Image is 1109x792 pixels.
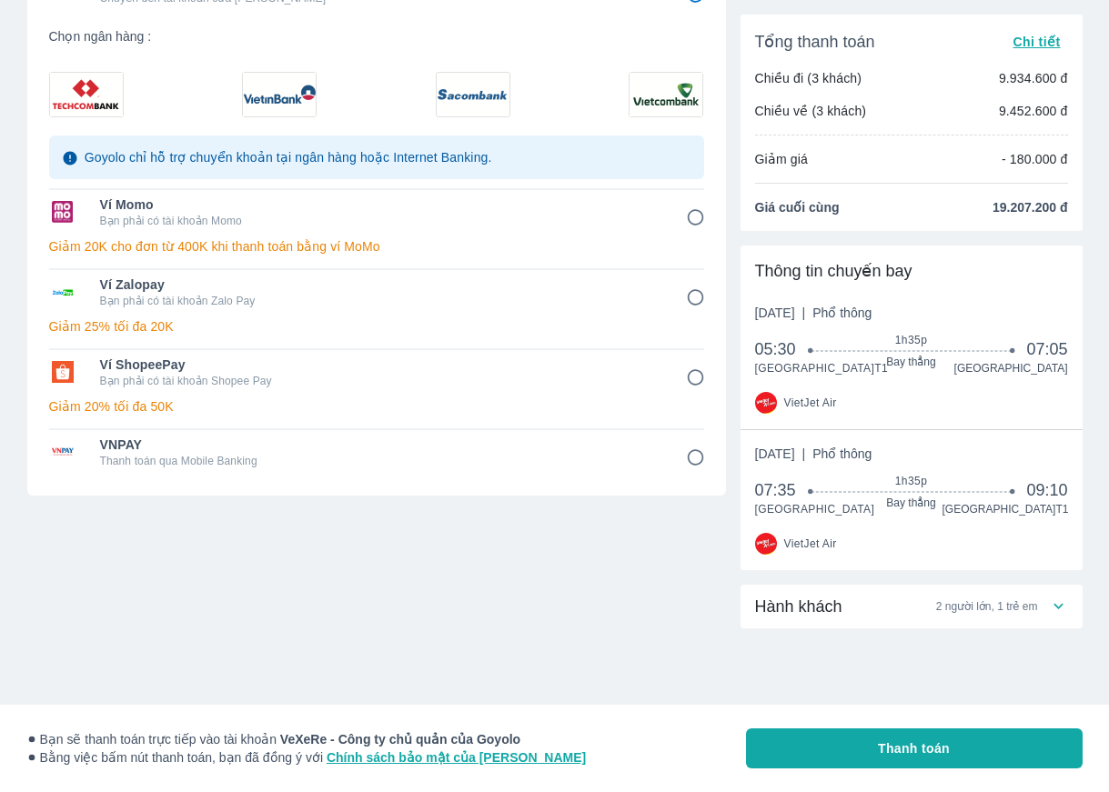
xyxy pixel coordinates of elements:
[878,739,950,757] span: Thanh toán
[100,356,660,374] span: Ví ShopeePay
[802,306,806,320] span: |
[993,198,1068,216] span: 19.207.200 đ
[49,441,76,463] img: VNPAY
[755,150,808,168] p: Giảm giá
[49,350,704,394] div: Ví ShopeePayVí ShopeePayBạn phải có tài khoản Shopee Pay
[784,536,837,551] span: VietJet Air
[100,276,660,294] span: Ví Zalopay
[755,198,840,216] span: Giá cuối cùng
[811,333,1012,347] span: 1h35p
[755,304,872,322] span: [DATE]
[755,69,862,87] p: Chiều đi (3 khách)
[755,479,812,501] span: 07:35
[755,445,872,463] span: [DATE]
[49,397,704,416] p: Giảm 20% tối đa 50K
[741,585,1083,628] div: Hành khách2 người lớn, 1 trẻ em
[49,317,704,336] p: Giảm 25% tối đa 20K
[437,73,509,116] img: 1
[1005,29,1067,55] button: Chi tiết
[100,195,660,214] span: Ví Momo
[1026,479,1067,501] span: 09:10
[784,396,837,410] span: VietJet Air
[630,73,702,116] img: 1
[50,73,123,116] img: 1
[755,596,842,617] span: Hành khách
[327,750,586,765] a: Chính sách bảo mật của [PERSON_NAME]
[100,454,660,468] p: Thanh toán qua Mobile Banking
[100,294,660,308] p: Bạn phải có tài khoản Zalo Pay
[812,306,872,320] span: Phổ thông
[49,190,704,234] div: Ví MomoVí MomoBạn phải có tài khoản Momo
[755,31,875,53] span: Tổng thanh toán
[27,730,587,748] span: Bạn sẽ thanh toán trực tiếp vào tài khoản
[85,148,492,166] p: Goyolo chỉ hỗ trợ chuyển khoản tại ngân hàng hoặc Internet Banking.
[999,102,1068,120] p: 9.452.600 đ
[1002,150,1068,168] p: - 180.000 đ
[49,430,704,474] div: VNPAYVNPAYThanh toán qua Mobile Banking
[811,496,1012,510] span: Bay thẳng
[49,27,704,45] span: Chọn ngân hàng :
[943,502,1068,516] span: [GEOGRAPHIC_DATA] T1
[100,436,660,454] span: VNPAY
[49,281,76,303] img: Ví Zalopay
[936,599,1038,614] span: 2 người lớn, 1 trẻ em
[746,728,1083,768] button: Thanh toán
[1026,338,1067,360] span: 07:05
[755,338,812,360] span: 05:30
[49,201,76,223] img: Ví Momo
[811,474,1012,488] span: 1h35p
[999,69,1068,87] p: 9.934.600 đ
[100,374,660,388] p: Bạn phải có tài khoản Shopee Pay
[100,214,660,228] p: Bạn phải có tài khoản Momo
[1013,35,1060,49] span: Chi tiết
[755,102,867,120] p: Chiều về (3 khách)
[280,732,520,747] strong: VeXeRe - Công ty chủ quản của Goyolo
[49,237,704,256] p: Giảm 20K cho đơn từ 400K khi thanh toán bằng ví MoMo
[49,361,76,383] img: Ví ShopeePay
[27,748,587,767] span: Bằng việc bấm nút thanh toán, bạn đã đồng ý với
[755,260,1068,282] div: Thông tin chuyến bay
[811,355,1012,369] span: Bay thẳng
[243,73,316,116] img: 1
[49,270,704,314] div: Ví ZalopayVí ZalopayBạn phải có tài khoản Zalo Pay
[802,446,806,461] span: |
[812,446,872,461] span: Phổ thông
